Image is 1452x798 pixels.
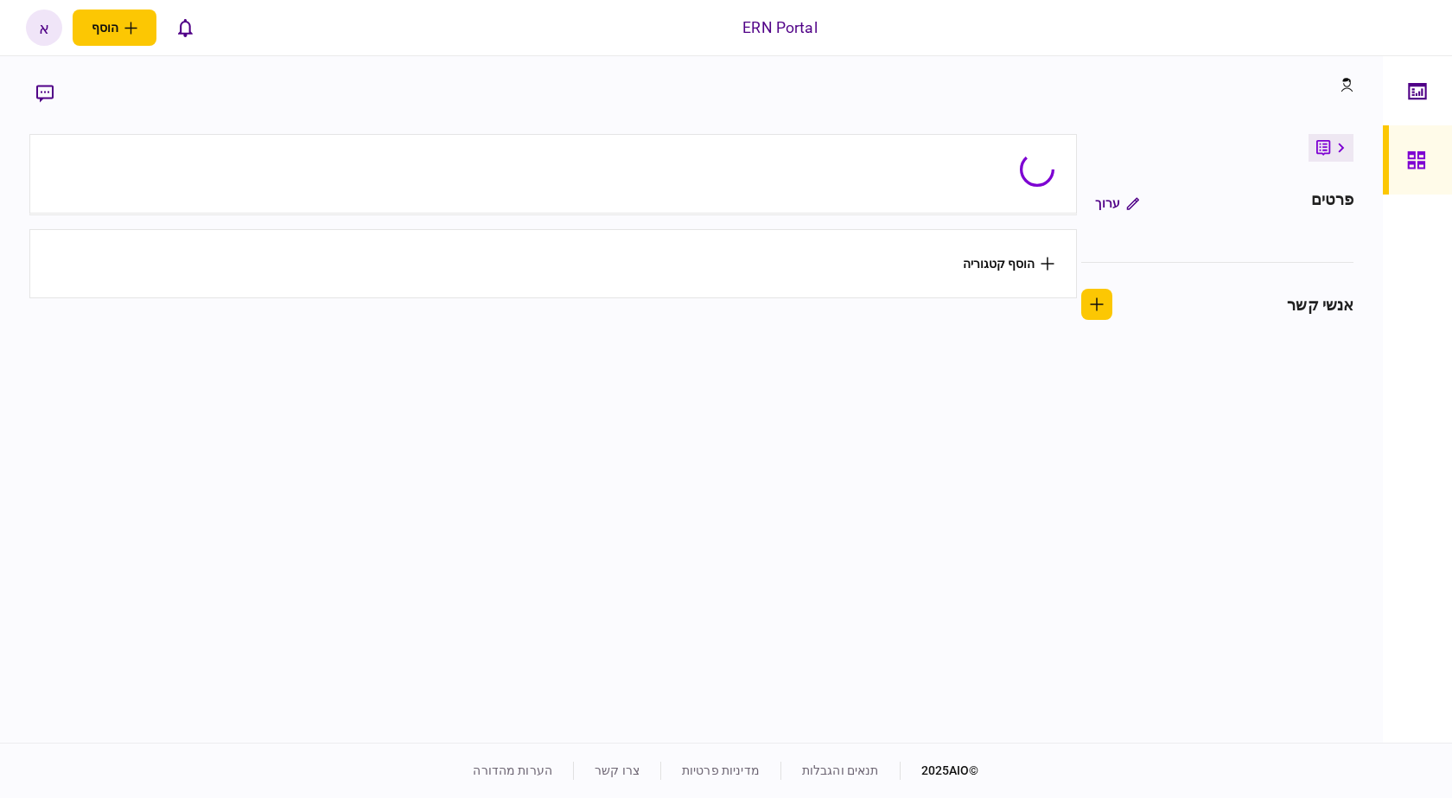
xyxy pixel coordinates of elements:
[742,16,817,39] div: ERN Portal
[595,763,640,777] a: צרו קשר
[167,10,203,46] button: פתח רשימת התראות
[73,10,156,46] button: פתח תפריט להוספת לקוח
[1287,293,1353,316] div: אנשי קשר
[1311,188,1354,219] div: פרטים
[26,10,62,46] button: א
[1081,188,1153,219] button: ערוך
[682,763,760,777] a: מדיניות פרטיות
[900,762,979,780] div: © 2025 AIO
[802,763,879,777] a: תנאים והגבלות
[963,257,1054,271] button: הוסף קטגוריה
[473,763,552,777] a: הערות מהדורה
